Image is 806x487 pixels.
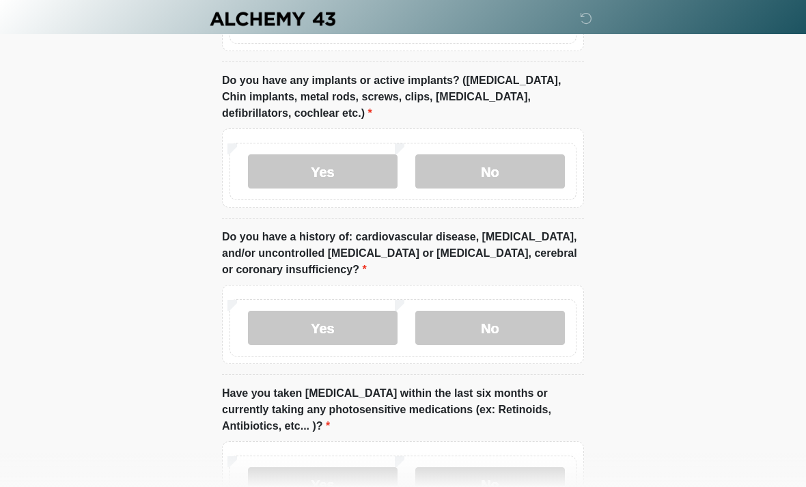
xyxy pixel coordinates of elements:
[415,311,565,345] label: No
[415,154,565,189] label: No
[222,72,584,122] label: Do you have any implants or active implants? ([MEDICAL_DATA], Chin implants, metal rods, screws, ...
[248,154,398,189] label: Yes
[208,10,337,27] img: Alchemy 43 Logo
[222,385,584,434] label: Have you taken [MEDICAL_DATA] within the last six months or currently taking any photosensitive m...
[248,311,398,345] label: Yes
[222,229,584,278] label: Do you have a history of: cardiovascular disease, [MEDICAL_DATA], and/or uncontrolled [MEDICAL_DA...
